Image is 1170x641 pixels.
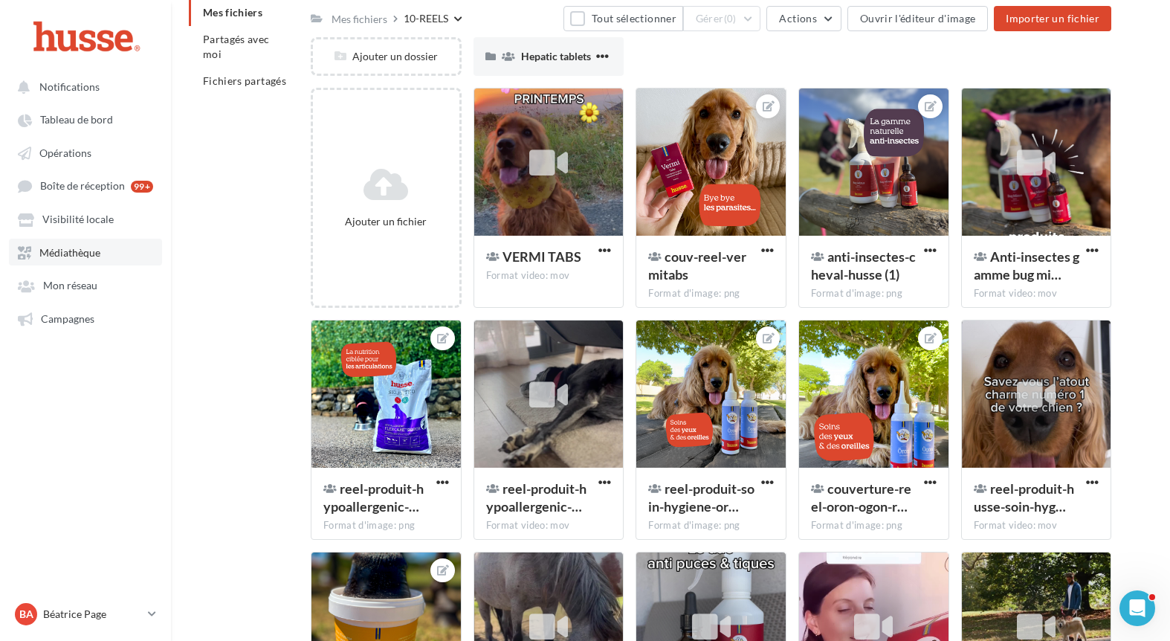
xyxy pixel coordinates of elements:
button: Importer un fichier [994,6,1111,31]
span: (0) [724,13,737,25]
span: Importer un fichier [1006,12,1099,25]
button: Notifications [9,73,156,100]
div: Ajouter un dossier [313,49,459,64]
button: Ouvrir l'éditeur d'image [847,6,988,31]
span: Actions [779,12,816,25]
iframe: Intercom live chat [1119,590,1155,626]
a: Opérations [9,139,162,166]
a: Boîte de réception 99+ [9,172,162,199]
span: Fichiers partagés [203,74,286,87]
span: couv-reel-vermitabs [648,248,746,283]
span: Ba [19,607,33,622]
button: Tout sélectionner [563,6,682,31]
div: Format d'image: png [323,519,449,532]
a: Campagnes [9,305,162,332]
span: reel-produit-hypoallergenic-flexcare-senior-chien [486,480,586,515]
div: Ajouter un fichier [319,214,453,229]
span: Médiathèque [39,246,100,259]
div: Format video: mov [486,269,612,283]
div: Mes fichiers [332,12,387,27]
span: Mon réseau [43,280,97,292]
span: Visibilité locale [42,213,114,226]
span: Campagnes [41,312,94,325]
span: VERMI TABS [502,248,581,265]
button: Actions [766,6,841,31]
a: Médiathèque [9,239,162,265]
span: Tableau de bord [40,114,113,126]
div: Format d'image: png [811,519,937,532]
div: Format video: mov [486,519,612,532]
div: Format video: mov [974,287,1099,300]
a: Ba Béatrice Page [12,600,159,628]
button: Gérer(0) [683,6,761,31]
div: 10-REELS [404,11,448,26]
span: Partagés avec moi [203,33,270,60]
span: Opérations [39,146,91,159]
span: reel-produit-soin-hygiene-oron-ogon-chien [648,480,754,515]
span: Hepatic tablets [521,50,591,62]
a: Mon réseau [9,271,162,298]
div: Format video: mov [974,519,1099,532]
p: Béatrice Page [43,607,142,622]
div: Format d'image: png [811,287,937,300]
span: Mes fichiers [203,6,262,19]
span: Notifications [39,80,100,93]
span: reel-produit-husse-soin-hygiene-oron-ogon-chien [974,480,1074,515]
a: Tableau de bord [9,106,162,132]
div: Format d'image: png [648,287,774,300]
span: couverture-reel-oron-ogon-roméo [811,480,911,515]
span: reel-produit-hypoallergenic-flexcare-senior-husse [323,480,424,515]
span: anti-insectes-cheval-husse (1) [811,248,916,283]
div: Format d'image: png [648,519,774,532]
a: Visibilité locale [9,205,162,232]
span: Boîte de réception [40,180,125,193]
div: 99+ [131,181,153,193]
span: Anti-insectes gamme bug minus_untraitdecheval [974,248,1079,283]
